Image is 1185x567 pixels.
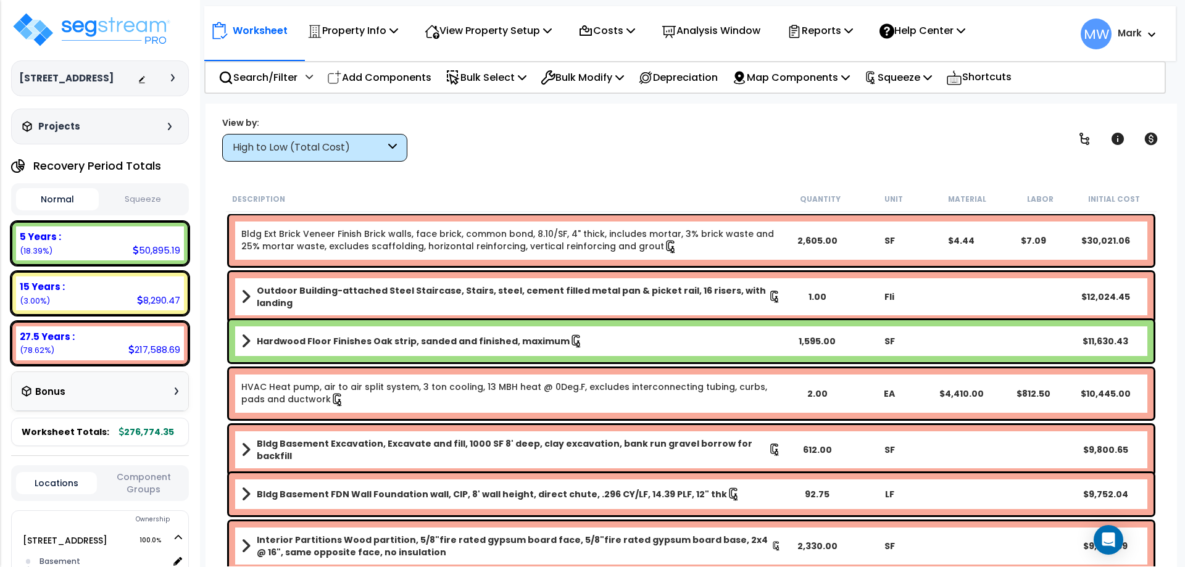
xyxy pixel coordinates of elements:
div: 1.00 [781,291,854,303]
div: SF [854,540,926,552]
div: EA [854,387,926,400]
div: 50,895.19 [133,244,180,257]
b: 27.5 Years : [20,330,75,343]
small: (18.39%) [20,246,52,256]
div: SF [854,234,926,247]
div: 2,330.00 [781,540,854,552]
b: 15 Years : [20,280,65,293]
div: View by: [222,117,407,129]
div: $9,800.65 [1070,444,1142,456]
div: 92.75 [781,488,854,500]
b: Bldg Basement Excavation, Excavate and fill, 1000 SF 8' deep, clay excavation, bank run gravel bo... [257,437,768,462]
p: Worksheet [233,22,288,39]
img: logo_pro_r.png [11,11,172,48]
div: 217,588.69 [128,343,180,356]
div: $812.50 [997,387,1070,400]
b: Interior Partitions Wood partition, 5/8"fire rated gypsum board face, 5/8"fire rated gypsum board... [257,534,771,558]
div: Open Intercom Messenger [1094,525,1123,555]
span: 100.0% [139,533,172,548]
b: 276,774.35 [119,426,174,438]
a: Assembly Title [241,486,781,503]
h3: Bonus [35,387,65,397]
p: Search/Filter [218,69,297,86]
div: 8,290.47 [137,294,180,307]
div: $9,752.04 [1070,488,1142,500]
button: Locations [16,472,97,494]
small: Labor [1027,194,1054,204]
small: Material [948,194,986,204]
div: Fli [854,291,926,303]
p: View Property Setup [425,22,552,39]
small: Unit [884,194,903,204]
div: 612.00 [781,444,854,456]
a: Individual Item [241,381,781,407]
a: Assembly Title [241,284,781,309]
div: $30,021.06 [1070,234,1142,247]
p: Analysis Window [662,22,760,39]
a: Assembly Title [241,534,781,558]
span: Worksheet Totals: [22,426,109,438]
p: Bulk Modify [541,69,624,86]
p: Help Center [879,22,965,39]
div: High to Low (Total Cost) [233,141,385,155]
div: Add Components [320,63,438,92]
div: 1,595.00 [781,335,854,347]
small: Quantity [800,194,841,204]
div: Shortcuts [939,62,1018,93]
a: Individual Item [241,228,781,254]
b: 5 Years : [20,230,61,243]
a: Assembly Title [241,437,781,462]
button: Normal [16,188,99,210]
p: Squeeze [864,69,932,86]
b: Hardwood Floor Finishes Oak strip, sanded and finished, maximum [257,335,570,347]
p: Add Components [327,69,431,86]
span: MW [1081,19,1112,49]
div: $9,749.69 [1070,540,1142,552]
button: Component Groups [103,470,184,496]
div: $10,445.00 [1070,387,1142,400]
b: Mark [1118,27,1142,39]
button: Squeeze [102,189,185,210]
a: [STREET_ADDRESS] 100.0% [23,534,107,547]
div: $7.09 [997,234,1070,247]
div: $12,024.45 [1070,291,1142,303]
small: (78.62%) [20,345,54,355]
h4: Recovery Period Totals [33,160,161,172]
p: Bulk Select [446,69,526,86]
small: (3.00%) [20,296,50,306]
div: $4.44 [925,234,997,247]
b: Outdoor Building-attached Steel Staircase, Stairs, steel, cement filled metal pan & picket rail, ... [257,284,768,309]
div: LF [854,488,926,500]
h3: [STREET_ADDRESS] [19,72,114,85]
small: Description [232,194,285,204]
p: Shortcuts [946,68,1012,86]
p: Property Info [307,22,398,39]
div: $4,410.00 [925,387,997,400]
div: Ownership [36,512,188,527]
div: $11,630.43 [1070,335,1142,347]
small: Initial Cost [1088,194,1140,204]
div: 2.00 [781,387,854,400]
p: Costs [578,22,635,39]
p: Depreciation [638,69,718,86]
div: 2,605.00 [781,234,854,247]
p: Reports [787,22,853,39]
div: Depreciation [631,63,725,92]
a: Assembly Title [241,333,781,350]
div: SF [854,335,926,347]
h3: Projects [38,120,80,133]
div: SF [854,444,926,456]
b: Bldg Basement FDN Wall Foundation wall, CIP, 8' wall height, direct chute, .296 CY/LF, 14.39 PLF,... [257,488,727,500]
p: Map Components [732,69,850,86]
